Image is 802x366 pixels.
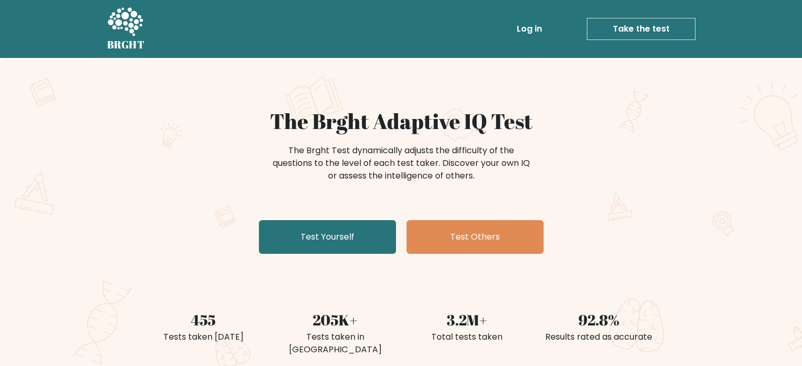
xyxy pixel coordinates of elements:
a: Take the test [587,18,695,40]
div: Total tests taken [408,331,527,343]
div: 92.8% [539,309,659,331]
a: Test Yourself [259,220,396,254]
div: 455 [144,309,263,331]
div: Tests taken in [GEOGRAPHIC_DATA] [276,331,395,356]
div: Results rated as accurate [539,331,659,343]
h5: BRGHT [107,38,145,51]
a: Test Others [407,220,544,254]
a: BRGHT [107,4,145,54]
h1: The Brght Adaptive IQ Test [144,108,659,134]
div: Tests taken [DATE] [144,331,263,343]
div: 3.2M+ [408,309,527,331]
div: The Brght Test dynamically adjusts the difficulty of the questions to the level of each test take... [269,144,533,182]
div: 205K+ [276,309,395,331]
a: Log in [513,18,546,39]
